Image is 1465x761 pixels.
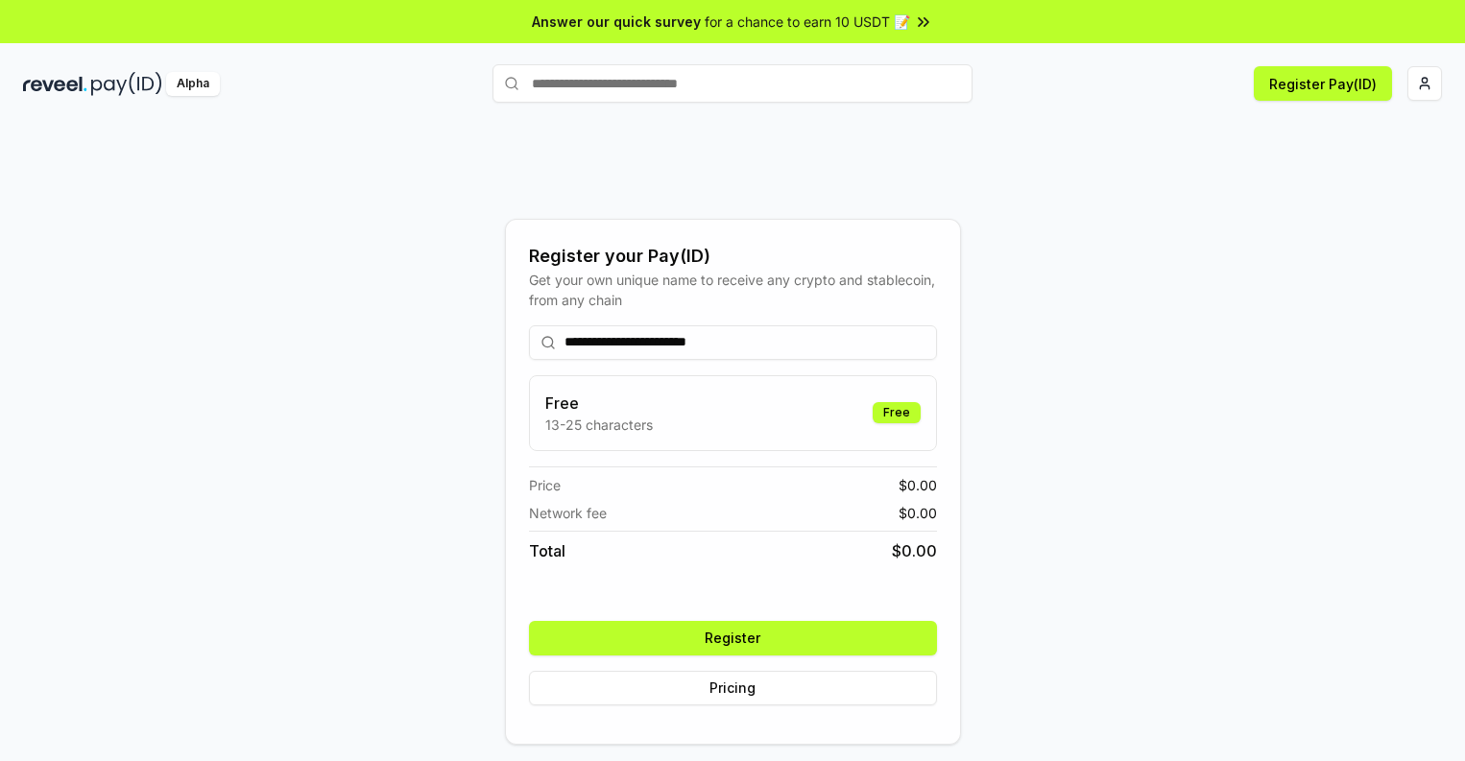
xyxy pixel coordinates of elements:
[705,12,910,32] span: for a chance to earn 10 USDT 📝
[892,539,937,562] span: $ 0.00
[529,243,937,270] div: Register your Pay(ID)
[532,12,701,32] span: Answer our quick survey
[91,72,162,96] img: pay_id
[529,539,565,562] span: Total
[545,415,653,435] p: 13-25 characters
[873,402,921,423] div: Free
[529,475,561,495] span: Price
[899,503,937,523] span: $ 0.00
[529,503,607,523] span: Network fee
[166,72,220,96] div: Alpha
[545,392,653,415] h3: Free
[23,72,87,96] img: reveel_dark
[529,671,937,705] button: Pricing
[899,475,937,495] span: $ 0.00
[529,270,937,310] div: Get your own unique name to receive any crypto and stablecoin, from any chain
[529,621,937,655] button: Register
[1254,66,1392,101] button: Register Pay(ID)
